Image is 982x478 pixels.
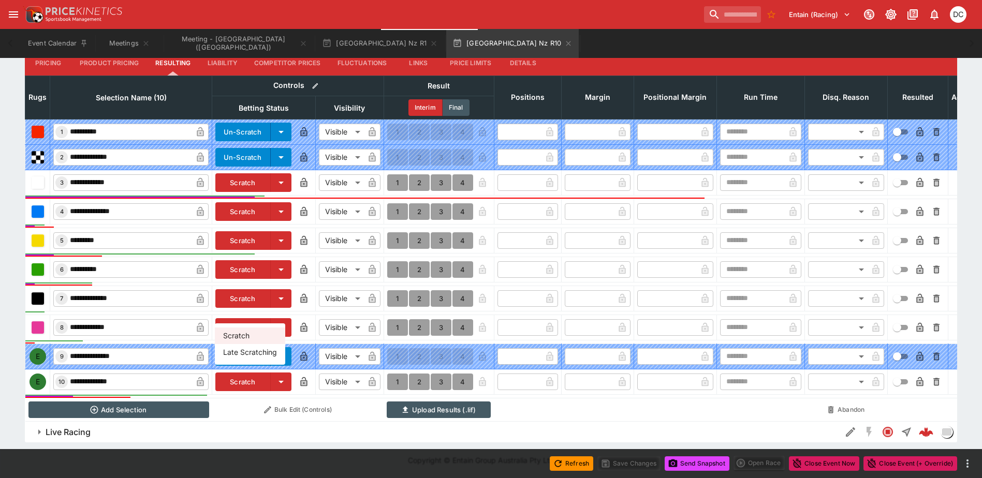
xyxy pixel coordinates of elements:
button: Resulting [147,51,199,76]
button: 3 [431,174,451,191]
button: Straight [897,423,916,441]
button: 3 [431,374,451,390]
button: 3 [431,203,451,220]
button: 4 [452,290,473,307]
span: 6 [58,266,66,273]
h6: Live Racing [46,427,91,438]
button: 1 [387,374,408,390]
div: Visible [319,319,364,336]
th: Positions [494,76,561,119]
button: Bulk Edit (Controls) [215,401,381,418]
div: Visible [319,124,364,140]
div: Visible [319,232,364,249]
button: 4 [452,261,473,278]
button: Product Pricing [71,51,147,76]
button: Add Selection [28,401,209,418]
button: 3 [431,319,451,336]
button: Links [395,51,442,76]
th: Disq. Reason [804,76,887,119]
button: Price Limits [442,51,500,76]
span: Selection Name (10) [84,92,178,104]
button: 2 [409,174,430,191]
div: liveracing [941,426,953,438]
button: Edit Detail [841,423,860,441]
th: Margin [561,76,634,119]
span: 1 [58,128,65,136]
button: 3 [431,232,451,249]
button: Connected to PK [860,5,878,24]
span: 10 [56,378,67,385]
button: Competitor Prices [246,51,329,76]
div: Visible [319,348,364,365]
button: No Bookmarks [763,6,780,23]
th: Positional Margin [634,76,716,119]
button: Abandon [808,401,884,418]
input: search [704,6,761,23]
button: Scratch [215,202,271,221]
img: PriceKinetics Logo [23,4,43,25]
button: Meeting - Ascot Park Nz (NZ) [165,29,314,58]
button: 1 [387,261,408,278]
button: open drawer [4,5,23,24]
button: 4 [452,174,473,191]
div: Visible [319,261,364,278]
button: 4 [452,319,473,336]
button: 2 [409,319,430,336]
button: Notifications [925,5,944,24]
button: Refresh [550,456,593,471]
button: Closed [878,423,897,441]
button: [GEOGRAPHIC_DATA] Nz R1 [316,29,444,58]
button: 1 [387,319,408,336]
th: Result [384,76,494,96]
button: 1 [387,232,408,249]
th: Rugs [25,76,50,119]
span: 3 [58,179,66,186]
button: 4 [452,374,473,390]
button: Select Tenant [783,6,857,23]
img: logo-cerberus--red.svg [919,425,933,439]
button: Meetings [96,29,163,58]
button: Close Event Now [789,456,859,471]
img: Sportsbook Management [46,17,101,22]
button: Scratch [215,318,271,337]
button: 2 [409,290,430,307]
button: SGM Disabled [860,423,878,441]
button: Scratch [215,231,271,250]
span: Visibility [323,102,376,114]
button: 4 [452,203,473,220]
button: Pricing [25,51,71,76]
button: Toggle light/dark mode [882,5,900,24]
div: David Crockford [950,6,966,23]
button: Fluctuations [329,51,395,76]
span: 9 [58,353,66,360]
li: Late Scratching [215,344,285,361]
button: 3 [431,290,451,307]
img: liveracing [941,426,952,438]
button: Scratch [215,173,271,192]
span: 5 [58,237,66,244]
th: Actions [948,76,982,119]
div: E [30,348,46,365]
button: more [961,457,974,470]
button: Documentation [903,5,922,24]
button: Live Racing [25,422,841,442]
span: 4 [58,208,66,215]
div: Visible [319,374,364,390]
div: Visible [319,290,364,307]
svg: Closed [882,426,894,438]
button: Event Calendar [22,29,94,58]
button: 1 [387,203,408,220]
button: Details [500,51,546,76]
th: Resulted [887,76,948,119]
button: Un-Scratch [215,148,271,167]
li: Scratch [215,327,285,344]
span: 7 [58,295,65,302]
span: 8 [58,324,66,331]
button: Un-Scratch [215,123,271,141]
button: Send Snapshot [665,456,729,471]
button: Upload Results (.lif) [387,401,491,418]
button: Close Event (+ Override) [863,456,957,471]
span: 2 [58,154,66,161]
button: Final [443,99,470,116]
button: 2 [409,203,430,220]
